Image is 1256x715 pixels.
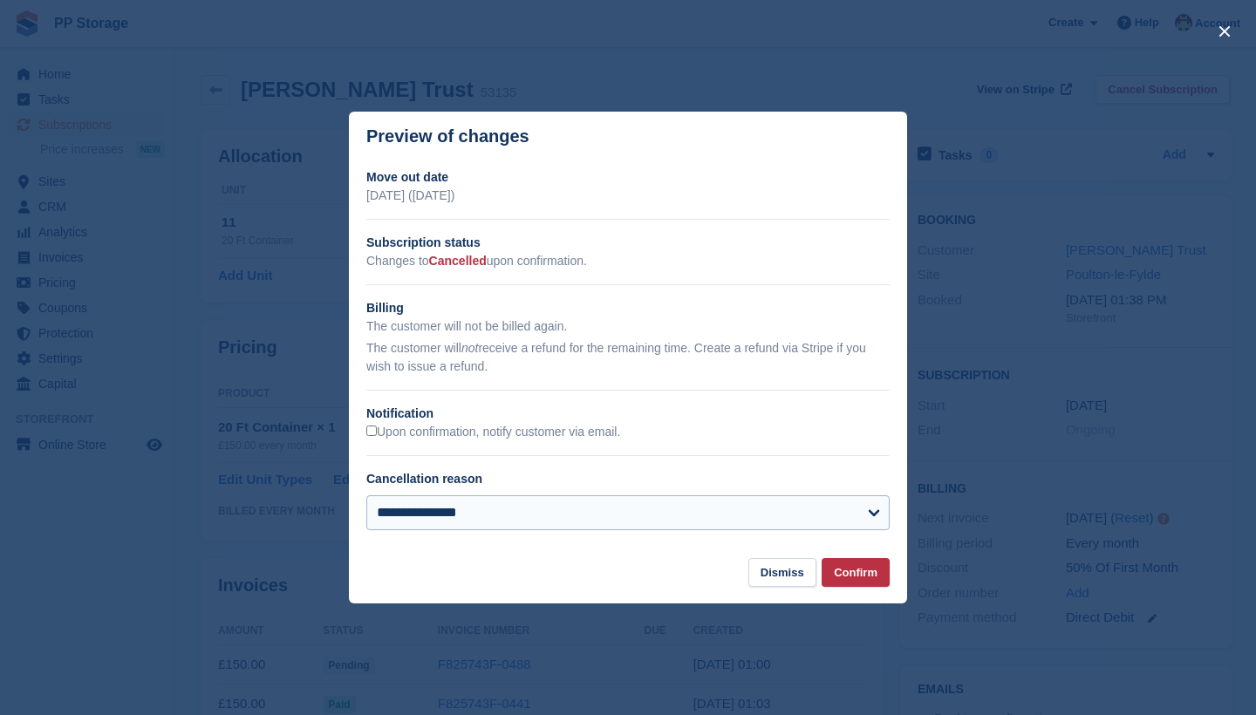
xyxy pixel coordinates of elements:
h2: Notification [366,405,890,423]
button: Dismiss [748,558,816,587]
label: Upon confirmation, notify customer via email. [366,425,620,440]
p: The customer will receive a refund for the remaining time. Create a refund via Stripe if you wish... [366,339,890,376]
p: Preview of changes [366,126,529,146]
button: close [1211,17,1239,45]
button: Confirm [822,558,890,587]
input: Upon confirmation, notify customer via email. [366,426,377,436]
span: Cancelled [429,254,487,268]
p: [DATE] ([DATE]) [366,187,890,205]
h2: Billing [366,299,890,317]
h2: Move out date [366,168,890,187]
label: Cancellation reason [366,472,482,486]
h2: Subscription status [366,234,890,252]
em: not [461,341,478,355]
p: Changes to upon confirmation. [366,252,890,270]
p: The customer will not be billed again. [366,317,890,336]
